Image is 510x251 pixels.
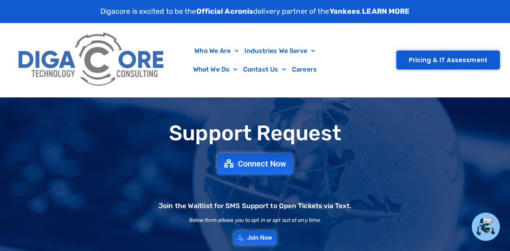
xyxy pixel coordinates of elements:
[396,51,500,70] a: Pricing & IT Assessment
[241,42,318,60] a: Industries We Serve
[100,6,410,17] p: Digacore is excited to be the delivery partner of the .
[240,60,289,79] a: Contact Us
[196,7,254,16] strong: Official Acronis
[234,231,277,245] a: Join Now
[189,217,321,223] h2: Below form allows you to opt in or opt out at any time.
[4,122,506,145] h1: Support Request
[409,57,487,63] span: Pricing & IT Assessment
[362,7,410,16] a: LEARN MORE
[190,60,240,79] a: What We Do
[217,153,293,174] a: Connect Now
[247,235,273,241] span: Join Now
[14,27,169,93] img: Digacore Logo
[192,42,241,60] a: Who We Are
[238,160,286,168] span: Connect Now
[289,60,320,79] a: Careers
[158,202,352,209] h2: Join the Waitlist for SMS Support to Open Tickets via Text.
[173,42,337,79] nav: Menu
[329,7,360,16] strong: Yankees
